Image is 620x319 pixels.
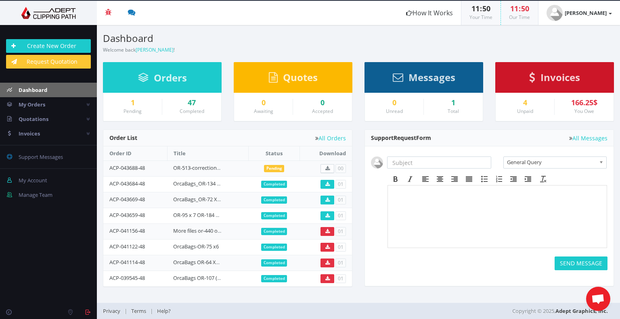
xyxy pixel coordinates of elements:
a: All Orders [315,135,346,141]
a: Adept Graphics, Inc. [555,307,608,315]
span: Messages [408,71,455,84]
div: Align right [447,174,462,184]
span: Request [394,134,416,142]
th: Title [167,146,248,161]
span: Completed [261,259,287,267]
span: Manage Team [19,191,52,198]
div: Increase indent [521,174,535,184]
small: Welcome back ! [103,46,175,53]
a: [PERSON_NAME] [136,46,174,53]
a: 0 [299,99,346,107]
div: Bullet list [477,174,492,184]
a: Quotes [269,75,318,83]
input: Subject [387,156,491,169]
small: Awaiting [254,108,273,115]
a: All Messages [569,135,607,141]
a: OrcaBags_OR-134 X33 [173,180,226,187]
span: Quotes [283,71,318,84]
div: Align center [433,174,447,184]
div: Justify [462,174,476,184]
small: You Owe [574,108,594,115]
a: [PERSON_NAME] [538,1,620,25]
a: ACP-043684-48 [109,180,145,187]
th: Download [300,146,352,161]
th: Status [249,146,300,161]
a: Request Quotation [6,55,91,69]
div: Numbered list [492,174,506,184]
div: Italic [403,174,417,184]
h3: Dashboard [103,33,352,44]
small: Your Time [469,14,492,21]
a: OrcaBags_OR-72 X16+OrcaBags-OR-700 X18 [173,196,277,203]
span: Invoices [540,71,580,84]
div: | | [103,303,444,319]
span: Dashboard [19,86,47,94]
span: 11 [510,4,518,13]
a: Help? [153,307,175,315]
a: 0 [240,99,287,107]
a: 4 [502,99,548,107]
img: user_default.jpg [547,5,563,21]
span: Completed [261,244,287,251]
span: Quotations [19,115,48,123]
a: OrcaBags-OR-75 x6 [173,243,219,250]
small: Our Time [509,14,530,21]
div: 1 [430,99,477,107]
span: My Orders [19,101,45,108]
span: Completed [261,212,287,219]
a: ACP-043688-48 [109,164,145,171]
div: Decrease indent [506,174,521,184]
a: Terms [127,307,150,315]
a: 0 [371,99,417,107]
a: 47 [168,99,215,107]
a: ACP-041156-48 [109,227,145,234]
span: Invoices [19,130,40,137]
span: 11 [471,4,480,13]
div: Clear formatting [536,174,551,184]
small: Accepted [312,108,333,115]
a: ACP-043659-48 [109,211,145,219]
span: : [518,4,521,13]
div: Align left [418,174,433,184]
div: 166.25$ [561,99,607,107]
strong: [PERSON_NAME] [565,9,607,17]
a: Messages [393,75,455,83]
small: Unpaid [517,108,533,115]
span: Copyright © 2025, [512,307,608,315]
a: ACP-039545-48 [109,274,145,281]
span: Support Messages [19,153,63,161]
div: Bold [388,174,403,184]
small: Total [448,108,459,115]
a: ACP-041114-48 [109,259,145,266]
span: : [480,4,482,13]
span: Completed [261,275,287,282]
span: Completed [261,181,287,188]
a: ACP-041122-48 [109,243,145,250]
span: 50 [521,4,529,13]
a: How It Works [398,1,461,25]
img: Adept Graphics [6,7,91,19]
a: OR-95 x 7 OR-184 X2 Divider X3 [173,211,247,219]
a: Open chat [586,287,610,311]
small: Unread [386,108,403,115]
th: Order ID [103,146,167,161]
button: SEND MESSAGE [555,256,607,270]
span: General Query [507,157,596,167]
a: More files or-440 or-117 [173,227,230,234]
span: Completed [261,228,287,235]
span: Completed [261,196,287,204]
small: Pending [124,108,142,115]
span: 50 [482,4,490,13]
span: Pending [264,165,285,172]
a: Invoices [529,75,580,83]
a: 1 [109,99,156,107]
iframe: Rich Text Area. Press ALT-F9 for menu. Press ALT-F10 for toolbar. Press ALT-0 for help [388,186,607,248]
a: Orders [138,76,187,83]
span: Orders [154,71,187,84]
